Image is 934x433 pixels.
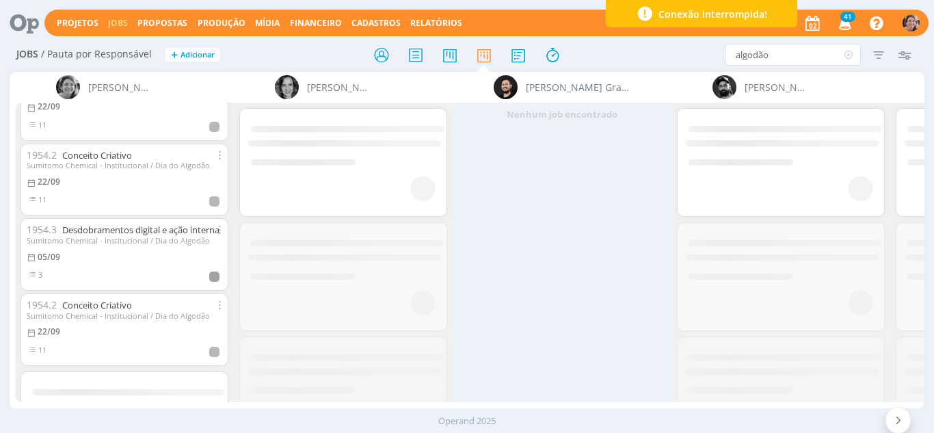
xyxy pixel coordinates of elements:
[27,148,57,161] span: 1954.2
[255,17,280,29] a: Mídia
[27,298,57,311] span: 1954.2
[307,80,371,94] span: [PERSON_NAME]
[133,18,191,29] button: Propostas
[38,120,46,130] span: 11
[38,194,46,205] span: 11
[725,44,861,66] input: Busca
[41,49,152,60] span: / Pauta por Responsável
[88,80,152,94] span: [PERSON_NAME]
[62,299,132,311] a: Conceito Criativo
[108,17,128,29] a: Jobs
[27,236,222,245] div: Sumitomo Chemical - Institucional / Dia do Algodão
[27,223,57,236] span: 1954.3
[494,75,518,99] img: B
[38,251,60,263] : 05/09
[165,48,220,62] button: +Adicionar
[658,7,767,21] span: Conexão interrompida!
[104,18,132,29] button: Jobs
[56,75,80,99] img: A
[16,49,38,60] span: Jobs
[526,80,630,94] span: [PERSON_NAME] Granata
[38,101,60,112] : 22/09
[453,103,671,127] div: Nenhum job encontrado
[38,345,46,355] span: 11
[290,17,342,29] a: Financeiro
[38,176,60,187] : 22/09
[286,18,346,29] button: Financeiro
[181,51,215,60] span: Adicionar
[351,17,401,29] span: Cadastros
[903,14,920,31] img: A
[194,18,250,29] button: Produção
[57,17,98,29] a: Projetos
[347,18,405,29] button: Cadastros
[38,326,60,337] : 22/09
[27,311,222,320] div: Sumitomo Chemical - Institucional / Dia do Algodão
[137,17,187,29] span: Propostas
[406,18,466,29] button: Relatórios
[62,224,219,236] a: Desdobramentos digital e ação interna
[830,11,858,36] button: 41
[712,75,736,99] img: B
[27,161,222,170] div: Sumitomo Chemical - Institucional / Dia do Algodão
[198,17,245,29] a: Produção
[171,48,178,62] span: +
[840,12,855,22] span: 41
[410,17,462,29] a: Relatórios
[62,149,132,161] a: Conceito Criativo
[251,18,284,29] button: Mídia
[745,80,808,94] span: [PERSON_NAME]
[38,270,42,280] span: 3
[902,11,920,35] button: A
[53,18,103,29] button: Projetos
[275,75,299,99] img: B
